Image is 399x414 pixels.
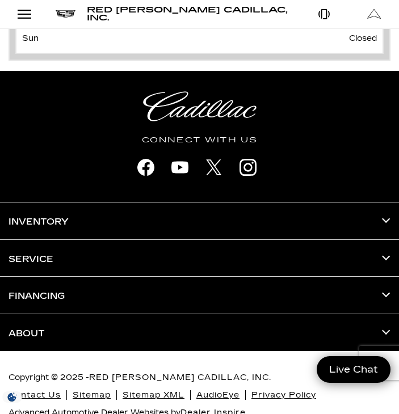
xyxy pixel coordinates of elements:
[89,373,271,382] a: Red [PERSON_NAME] Cadillac, Inc.
[317,356,390,383] a: Live Chat
[123,390,184,400] a: Sitemap XML
[9,135,390,146] h4: Connect With Us
[9,277,390,314] h3: Financing
[22,33,39,43] span: Sun
[87,6,299,22] a: Red [PERSON_NAME] Cadillac, Inc.
[251,390,316,400] a: Privacy Policy
[143,91,257,121] img: Cadillac Light Heritage Logo
[9,390,61,400] a: Contact Us
[234,153,262,181] a: instagram
[9,314,390,351] h3: About
[349,32,377,44] span: Closed
[132,153,160,181] a: facebook
[9,202,390,239] h3: Inventory
[166,153,194,181] a: youtube
[87,5,288,23] span: Red [PERSON_NAME] Cadillac, Inc.
[200,153,228,181] a: X
[73,390,111,400] a: Sitemap
[9,240,390,277] h3: Service
[9,371,390,383] p: Copyright © 2025 -
[196,390,240,400] a: AudioEye
[324,363,384,376] span: Live Chat
[56,10,75,18] img: Cadillac logo
[9,91,390,121] a: Cadillac Light Heritage Logo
